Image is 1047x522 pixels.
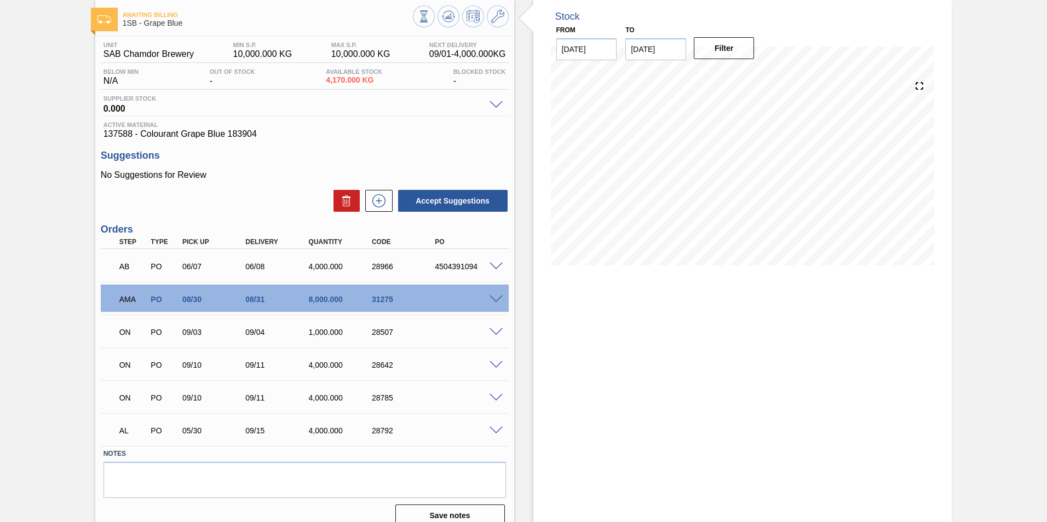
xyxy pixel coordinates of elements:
[306,328,377,337] div: 1,000.000
[103,68,139,75] span: Below Min
[306,393,377,402] div: 4,000.000
[369,262,440,271] div: 28966
[103,42,194,48] span: Unit
[438,5,459,27] button: Update Chart
[326,76,382,84] span: 4,170.000 KG
[123,11,413,18] span: Awaiting Billing
[233,49,292,59] span: 10,000.000 KG
[369,238,440,246] div: Code
[328,190,360,212] div: Delete Suggestions
[331,49,390,59] span: 10,000.000 KG
[123,19,413,27] span: 1SB - Grape Blue
[148,361,181,369] div: Purchase order
[369,426,440,435] div: 28792
[369,295,440,304] div: 31275
[148,393,181,402] div: Purchase order
[119,262,147,271] p: AB
[429,49,506,59] span: 09/01 - 4,000.000 KG
[148,426,181,435] div: Purchase order
[103,121,506,128] span: Active Material
[97,15,111,24] img: Ícone
[101,224,509,235] h3: Orders
[487,5,509,27] button: Go to Master Data / General
[117,238,149,246] div: Step
[101,68,141,86] div: N/A
[243,262,313,271] div: 06/08/2025
[119,426,147,435] p: AL
[243,328,313,337] div: 09/04/2025
[243,238,313,246] div: Delivery
[117,254,149,279] div: Awaiting Billing
[103,49,194,59] span: SAB Chamdor Brewery
[148,328,181,337] div: Purchase order
[369,393,440,402] div: 28785
[103,102,484,113] span: 0.000
[556,26,576,34] label: From
[119,361,147,369] p: ON
[148,295,181,304] div: Purchase order
[243,393,313,402] div: 09/11/2025
[180,328,250,337] div: 09/03/2025
[243,295,313,304] div: 08/31/2025
[451,68,509,86] div: -
[306,295,377,304] div: 8,000.000
[243,426,313,435] div: 09/15/2025
[243,361,313,369] div: 09/11/2025
[117,320,149,344] div: Negotiating Order
[180,295,250,304] div: 08/30/2025
[148,238,181,246] div: Type
[103,446,506,462] label: Notes
[119,393,147,402] p: ON
[210,68,255,75] span: Out Of Stock
[119,328,147,337] p: ON
[462,5,484,27] button: Schedule Inventory
[398,190,508,212] button: Accept Suggestions
[369,328,440,337] div: 28507
[432,238,503,246] div: PO
[369,361,440,369] div: 28642
[306,426,377,435] div: 4,000.000
[694,37,755,59] button: Filter
[306,262,377,271] div: 4,000.000
[306,361,377,369] div: 4,000.000
[117,419,149,443] div: Awaiting Load Composition
[101,170,509,180] p: No Suggestions for Review
[117,353,149,377] div: Negotiating Order
[117,287,149,311] div: Awaiting Manager Approval
[233,42,292,48] span: MIN S.P.
[103,129,506,139] span: 137588 - Colourant Grape Blue 183904
[413,5,435,27] button: Stocks Overview
[103,95,484,102] span: Supplier Stock
[393,189,509,213] div: Accept Suggestions
[555,11,580,22] div: Stock
[453,68,506,75] span: Blocked Stock
[326,68,382,75] span: Available Stock
[180,426,250,435] div: 05/30/2025
[207,68,258,86] div: -
[119,295,147,304] p: AMA
[625,38,686,60] input: mm/dd/yyyy
[360,190,393,212] div: New suggestion
[180,238,250,246] div: Pick up
[101,150,509,161] h3: Suggestions
[117,386,149,410] div: Negotiating Order
[556,38,617,60] input: mm/dd/yyyy
[429,42,506,48] span: Next Delivery
[331,42,390,48] span: MAX S.P.
[180,361,250,369] div: 09/10/2025
[306,238,377,246] div: Quantity
[625,26,634,34] label: to
[180,393,250,402] div: 09/10/2025
[432,262,503,271] div: 4504391094
[148,262,181,271] div: Purchase order
[180,262,250,271] div: 06/07/2025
